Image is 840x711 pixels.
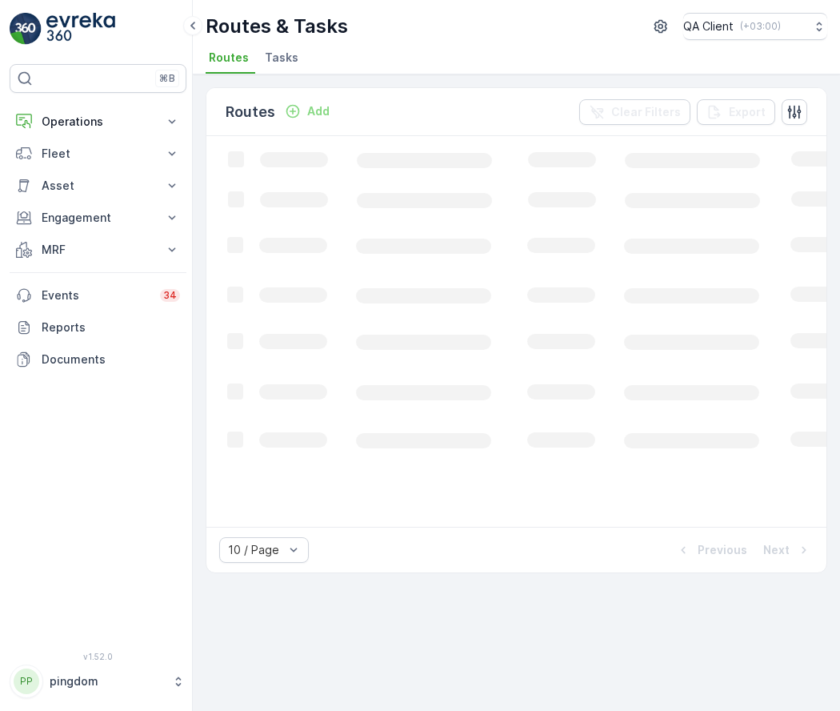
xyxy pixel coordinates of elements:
button: Clear Filters [579,99,690,125]
img: logo_light-DOdMpM7g.png [46,13,115,45]
p: pingdom [50,673,164,689]
p: Asset [42,178,154,194]
button: Export [697,99,775,125]
button: MRF [10,234,186,266]
button: Previous [674,540,749,560]
p: MRF [42,242,154,258]
p: ( +03:00 ) [740,20,781,33]
span: Routes [209,50,249,66]
button: Fleet [10,138,186,170]
p: Documents [42,351,180,368]
p: Operations [42,114,154,130]
button: Add [278,102,336,121]
button: QA Client(+03:00) [683,13,827,40]
a: Reports [10,311,186,343]
button: Engagement [10,202,186,234]
p: Routes & Tasks [206,14,348,39]
p: Add [307,103,330,119]
div: PP [14,669,39,694]
p: Clear Filters [611,104,681,120]
p: Engagement [42,210,154,226]
span: v 1.52.0 [10,652,186,661]
button: Asset [10,170,186,202]
p: Routes [226,101,275,123]
p: Next [763,542,790,558]
p: Fleet [42,146,154,162]
img: logo [10,13,42,45]
p: Export [729,104,766,120]
p: 34 [163,289,177,302]
button: Next [762,540,814,560]
span: Tasks [265,50,298,66]
a: Events34 [10,279,186,311]
button: Operations [10,106,186,138]
p: Reports [42,319,180,335]
p: ⌘B [159,72,175,85]
p: QA Client [683,18,734,34]
p: Events [42,287,150,303]
p: Previous [698,542,747,558]
a: Documents [10,343,186,376]
button: PPpingdom [10,665,186,698]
